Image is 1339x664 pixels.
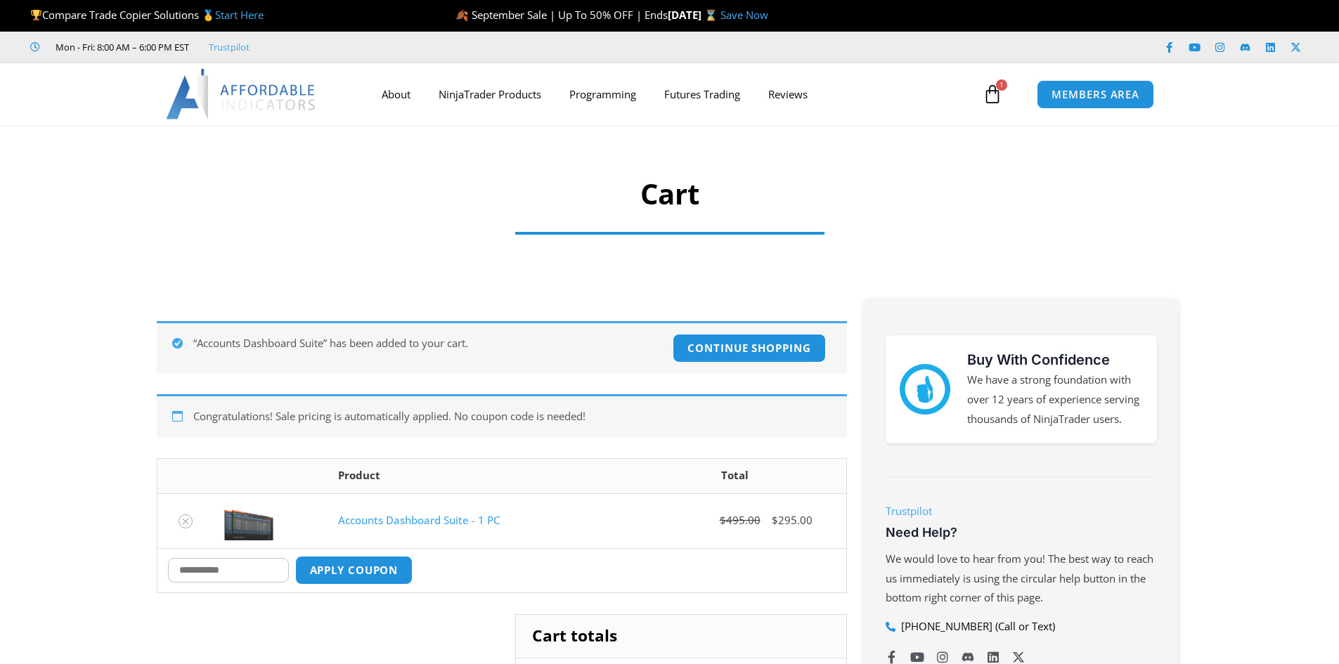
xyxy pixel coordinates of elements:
h1: Cart [501,174,839,214]
h3: Buy With Confidence [967,349,1143,370]
a: Accounts Dashboard Suite - 1 PC [338,513,500,527]
button: Apply coupon [295,556,413,585]
span: 1 [996,79,1007,91]
span: We would love to hear from you! The best way to reach us immediately is using the circular help b... [886,552,1153,605]
span: 🍂 September Sale | Up To 50% OFF | Ends [455,8,668,22]
div: Congratulations! Sale pricing is automatically applied. No coupon code is needed! [157,394,847,437]
span: [PHONE_NUMBER] (Call or Text) [898,617,1055,637]
a: Remove Accounts Dashboard Suite - 1 PC from cart [179,514,193,528]
span: $ [720,513,726,527]
a: 1 [962,74,1023,115]
a: Trustpilot [886,504,932,518]
span: Compare Trade Copier Solutions 🥇 [30,8,264,22]
a: Start Here [215,8,264,22]
a: MEMBERS AREA [1037,80,1154,109]
a: Reviews [754,78,822,110]
bdi: 295.00 [772,513,813,527]
nav: Menu [368,78,979,110]
span: MEMBERS AREA [1052,89,1139,100]
div: “Accounts Dashboard Suite” has been added to your cart. [157,321,847,373]
bdi: 495.00 [720,513,761,527]
a: Futures Trading [650,78,754,110]
th: Product [328,459,623,493]
img: mark thumbs good 43913 | Affordable Indicators – NinjaTrader [900,364,950,415]
strong: [DATE] ⌛ [668,8,720,22]
a: Save Now [720,8,768,22]
img: 🏆 [31,10,41,20]
th: Total [624,459,846,493]
a: Trustpilot [209,39,250,56]
img: LogoAI | Affordable Indicators – NinjaTrader [166,69,317,119]
p: We have a strong foundation with over 12 years of experience serving thousands of NinjaTrader users. [967,370,1143,429]
span: Mon - Fri: 8:00 AM – 6:00 PM EST [52,39,189,56]
a: About [368,78,425,110]
h2: Cart totals [516,615,846,658]
a: NinjaTrader Products [425,78,555,110]
span: $ [772,513,778,527]
a: Programming [555,78,650,110]
img: Screenshot 2024-08-26 155710eeeee | Affordable Indicators – NinjaTrader [224,501,273,540]
h3: Need Help? [886,524,1157,540]
a: Continue shopping [673,334,825,363]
